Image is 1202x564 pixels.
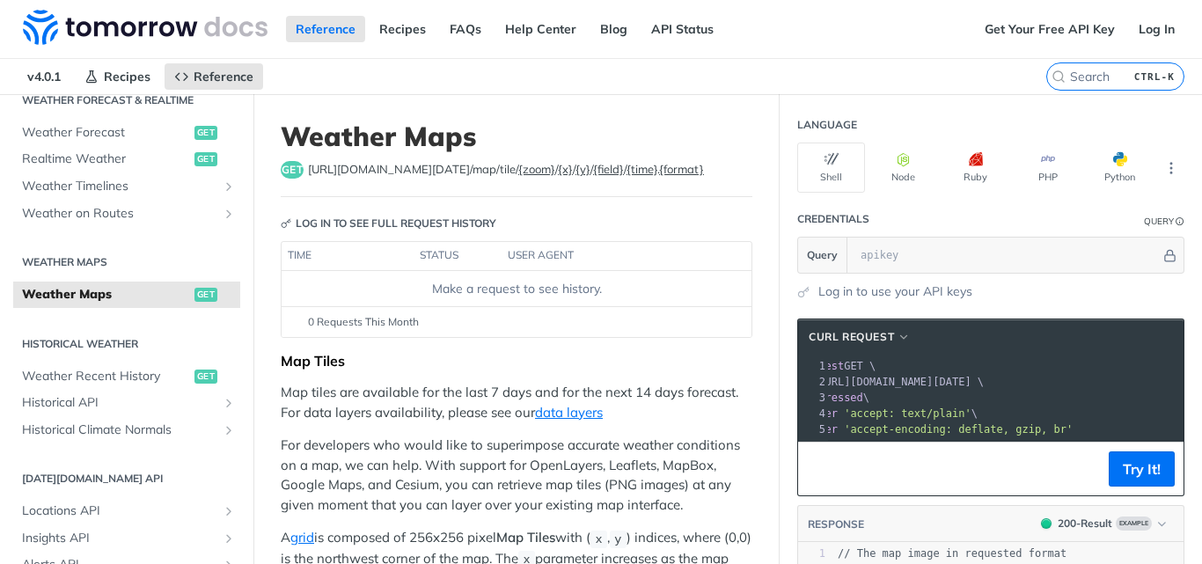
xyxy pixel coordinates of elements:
label: {field} [593,162,624,176]
span: get [194,288,217,302]
span: Weather Forecast [22,124,190,142]
div: 1 [798,358,828,374]
label: {time} [627,162,657,176]
input: apikey [852,238,1161,273]
span: 'accept-encoding: deflate, gzip, br' [844,423,1073,436]
a: Help Center [495,16,586,42]
h2: [DATE][DOMAIN_NAME] API [13,471,240,487]
span: 'accept: text/plain' [844,407,971,420]
span: cURL Request [809,329,894,345]
span: Example [1116,516,1152,531]
button: cURL Request [803,328,917,346]
a: Weather Forecastget [13,120,240,146]
button: More Languages [1158,155,1184,181]
div: 4 [798,406,828,421]
button: Python [1086,143,1154,193]
a: Reference [165,63,263,90]
span: \ [755,407,978,420]
a: Insights APIShow subpages for Insights API [13,525,240,552]
button: Show subpages for Insights API [222,531,236,546]
span: Weather Recent History [22,368,190,385]
span: get [194,126,217,140]
button: Show subpages for Locations API [222,504,236,518]
a: Log In [1129,16,1184,42]
span: v4.0.1 [18,63,70,90]
button: Show subpages for Weather on Routes [222,207,236,221]
button: Node [869,143,937,193]
strong: Map Tiles [496,529,555,546]
span: get [281,161,304,179]
a: Historical Climate NormalsShow subpages for Historical Climate Normals [13,417,240,443]
div: Log in to see full request history [281,216,496,231]
span: Reference [194,69,253,84]
div: Query [1144,215,1174,228]
span: Locations API [22,502,217,520]
span: Weather Timelines [22,178,217,195]
span: 0 Requests This Month [308,314,419,330]
span: Realtime Weather [22,150,190,168]
div: 1 [798,546,825,561]
button: Ruby [942,143,1009,193]
div: Language [797,117,857,133]
th: status [414,242,502,270]
svg: More ellipsis [1163,160,1179,176]
span: Weather Maps [22,286,190,304]
p: Map tiles are available for the last 7 days and for the next 14 days forecast. For data layers av... [281,383,752,422]
h1: Weather Maps [281,121,752,152]
button: Show subpages for Historical API [222,396,236,410]
div: Credentials [797,211,869,227]
span: // The map image in requested format [838,547,1066,560]
a: Locations APIShow subpages for Locations API [13,498,240,524]
div: 2 [798,374,828,390]
div: 5 [798,421,828,437]
i: Information [1176,217,1184,226]
a: Weather TimelinesShow subpages for Weather Timelines [13,173,240,200]
span: get [194,370,217,384]
span: x [595,532,602,546]
div: Make a request to see history. [289,280,744,298]
button: PHP [1014,143,1081,193]
a: Reference [286,16,365,42]
button: Show subpages for Weather Timelines [222,179,236,194]
button: Hide [1161,246,1179,264]
button: Query [798,238,847,273]
span: https://api.tomorrow.io/v4/map/tile/{zoom}/{x}/{y}/{field}/{time}.{format} [308,161,704,179]
span: Historical API [22,394,217,412]
kbd: CTRL-K [1130,68,1179,85]
h2: Weather Forecast & realtime [13,92,240,108]
span: Recipes [104,69,150,84]
a: Weather Recent Historyget [13,363,240,390]
a: Recipes [370,16,436,42]
button: RESPONSE [807,516,865,533]
button: Shell [797,143,865,193]
a: Realtime Weatherget [13,146,240,172]
span: Insights API [22,530,217,547]
a: Blog [590,16,637,42]
a: Get Your Free API Key [975,16,1125,42]
label: {format} [659,162,704,176]
label: {y} [575,162,590,176]
button: 200200-ResultExample [1032,515,1175,532]
div: 3 [798,390,828,406]
th: time [282,242,414,270]
th: user agent [502,242,716,270]
h2: Historical Weather [13,336,240,352]
span: Weather on Routes [22,205,217,223]
span: get [194,152,217,166]
button: Try It! [1109,451,1175,487]
a: grid [290,529,314,546]
button: Show subpages for Historical Climate Normals [222,423,236,437]
a: data layers [535,404,603,421]
div: Map Tiles [281,352,752,370]
span: y [614,532,621,546]
div: 200 - Result [1058,516,1112,531]
a: Recipes [75,63,160,90]
a: Log in to use your API keys [818,282,972,301]
img: Tomorrow.io Weather API Docs [23,10,268,45]
p: For developers who would like to superimpose accurate weather conditions on a map, we can help. W... [281,436,752,515]
span: 200 [1041,518,1052,529]
a: FAQs [440,16,491,42]
a: Historical APIShow subpages for Historical API [13,390,240,416]
div: QueryInformation [1144,215,1184,228]
a: API Status [641,16,723,42]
